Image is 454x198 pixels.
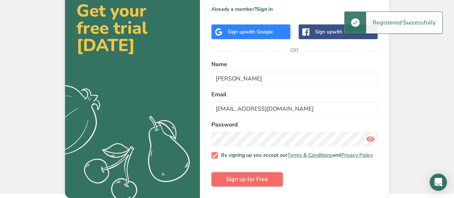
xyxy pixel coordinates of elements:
[211,172,283,187] button: Sign up for Free
[228,28,273,36] div: Sign up
[256,6,273,13] a: Sign in
[341,152,373,158] a: Privacy Policy
[218,152,373,158] span: By signing up you accept our and
[226,175,268,184] span: Sign up for Free
[284,40,305,61] span: OR
[287,152,332,158] a: Terms & Conditions
[211,72,378,86] input: John Doe
[211,120,378,129] label: Password
[211,5,378,13] p: Already a member?
[211,102,378,116] input: email@example.com
[332,28,366,35] span: with Facebook
[211,60,378,69] label: Name
[315,28,366,36] div: Sign up
[76,2,188,54] h2: Get your free trial [DATE]
[366,12,442,33] div: Registered Successfully
[430,174,447,191] div: Open Intercom Messenger
[211,90,378,99] label: Email
[245,28,273,35] span: with Google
